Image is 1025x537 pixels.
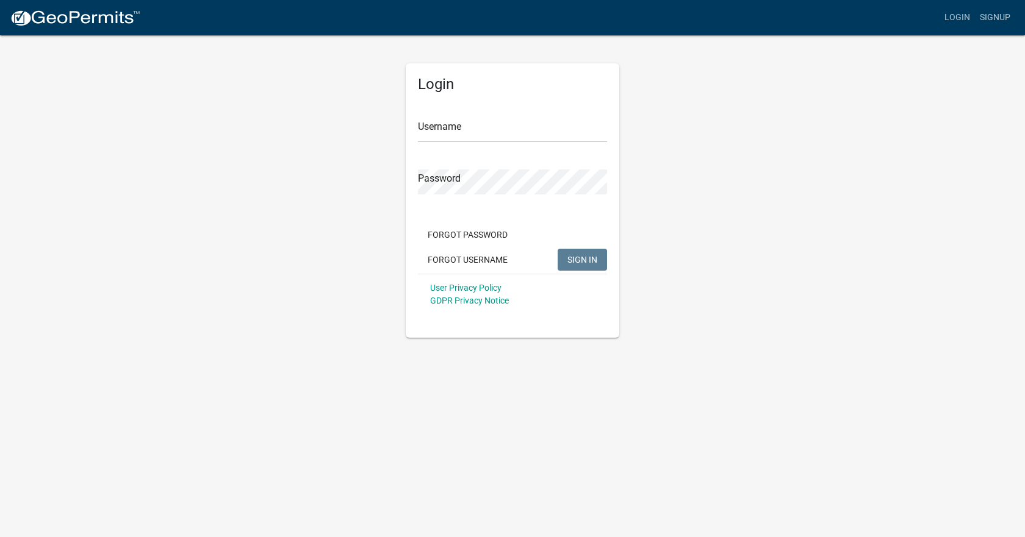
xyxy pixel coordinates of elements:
button: SIGN IN [558,249,607,271]
a: Login [940,6,975,29]
h5: Login [418,76,607,93]
a: User Privacy Policy [430,283,502,293]
span: SIGN IN [567,254,597,264]
a: Signup [975,6,1015,29]
a: GDPR Privacy Notice [430,296,509,305]
button: Forgot Password [418,224,517,246]
button: Forgot Username [418,249,517,271]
